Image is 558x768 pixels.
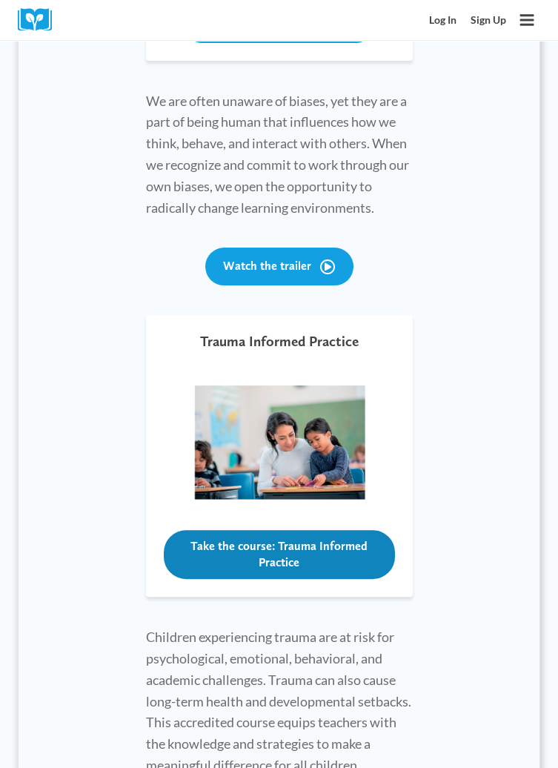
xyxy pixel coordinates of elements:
[205,248,353,285] a: Watch the trailer
[164,530,395,579] button: Take the course: Trauma Informed Practice
[422,7,463,33] a: Log In
[514,7,540,33] button: Open menu
[146,90,413,219] p: We are often unaware of biases, yet they are a part of being human that influences how we think, ...
[193,385,365,500] img: teaching_student_one-1.png
[146,315,413,597] a: Trauma Informed Practice Take the course: Trauma Informed Practice
[18,8,62,31] img: Cox Campus
[223,259,311,274] span: Watch the trailer
[422,7,513,33] nav: Secondary Mobile Navigation
[200,333,359,350] h5: Trauma Informed Practice
[463,7,513,33] a: Sign Up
